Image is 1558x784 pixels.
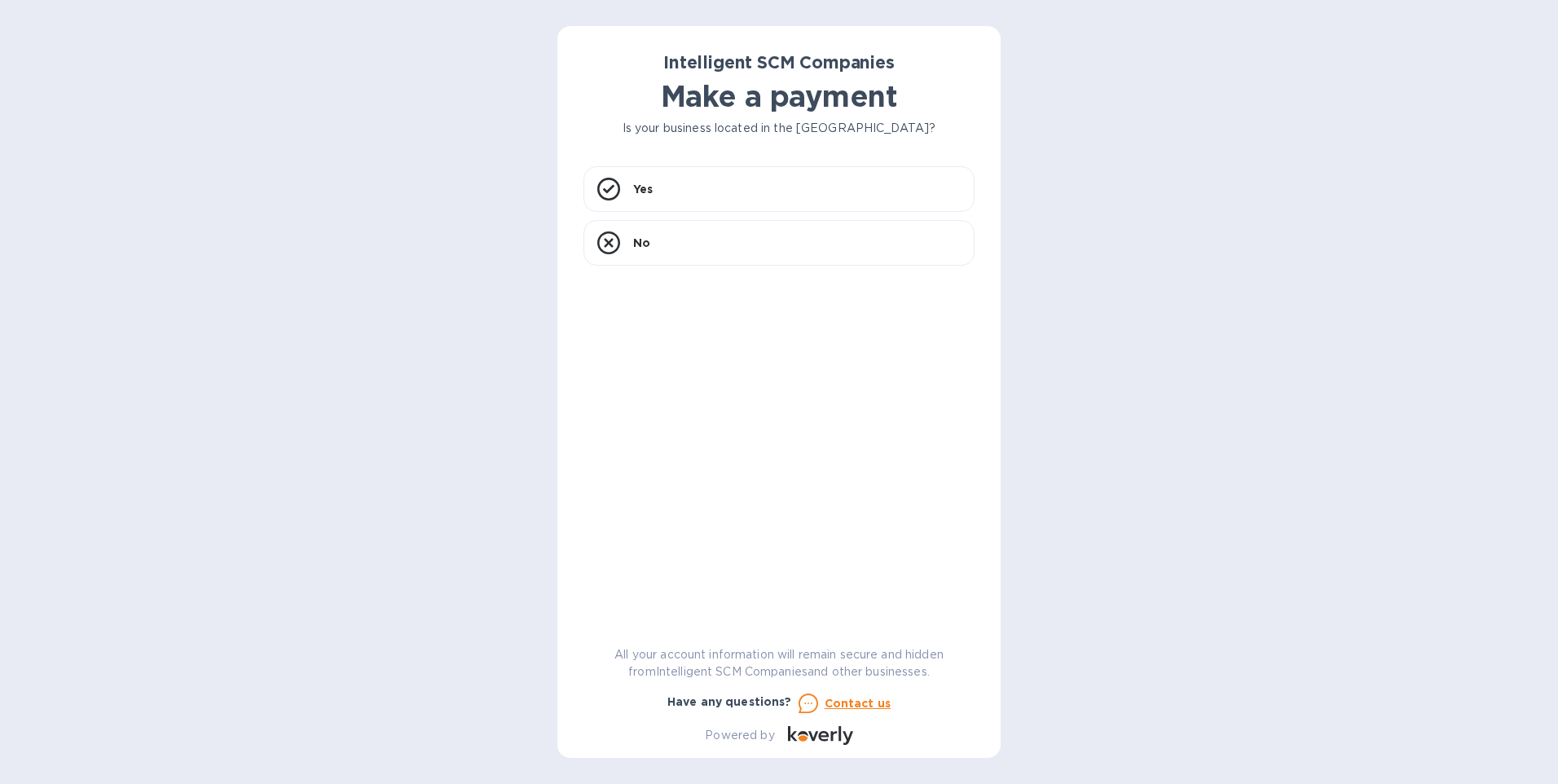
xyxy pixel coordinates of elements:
p: Powered by [705,727,774,744]
b: Intelligent SCM Companies [663,52,895,73]
b: Have any questions? [667,695,792,708]
p: Is your business located in the [GEOGRAPHIC_DATA]? [583,120,975,137]
p: All your account information will remain secure and hidden from Intelligent SCM Companies and oth... [583,646,975,680]
h1: Make a payment [583,79,975,113]
p: No [633,235,650,251]
p: Yes [633,181,653,197]
u: Contact us [825,697,891,710]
